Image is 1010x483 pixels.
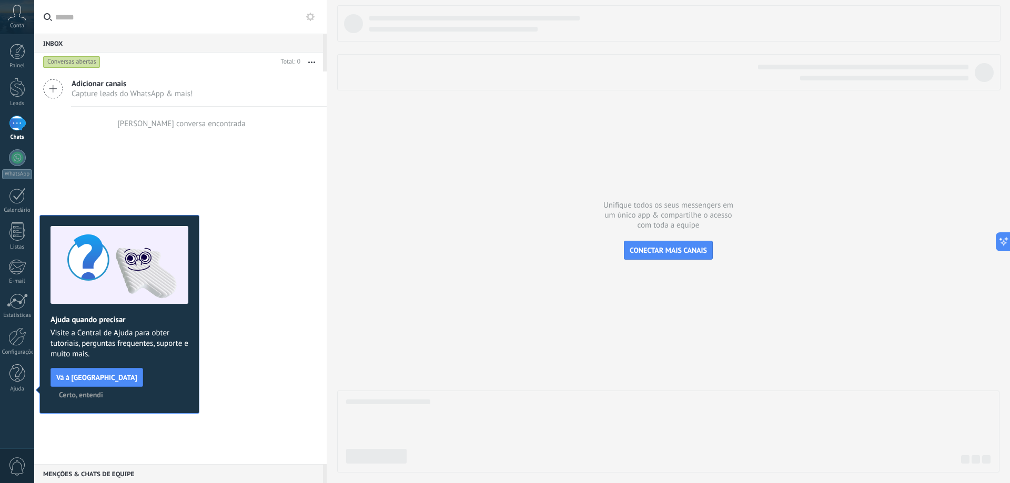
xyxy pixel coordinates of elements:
div: [PERSON_NAME] conversa encontrada [117,119,246,129]
div: Calendário [2,207,33,214]
div: Painel [2,63,33,69]
span: Capture leads do WhatsApp & mais! [72,89,193,99]
button: Certo, entendi [54,387,108,403]
div: Conversas abertas [43,56,100,68]
div: E-mail [2,278,33,285]
span: Certo, entendi [59,391,103,398]
span: Conta [10,23,24,29]
div: Listas [2,244,33,251]
div: Total: 0 [277,57,300,67]
span: Visite a Central de Ajuda para obter tutoriais, perguntas frequentes, suporte e muito mais. [50,328,188,359]
div: Menções & Chats de equipe [34,464,323,483]
div: Ajuda [2,386,33,393]
button: Vá à [GEOGRAPHIC_DATA] [50,368,143,387]
div: Chats [2,134,33,141]
div: Configurações [2,349,33,356]
div: Estatísticas [2,312,33,319]
button: CONECTAR MAIS CANAIS [624,241,713,260]
h2: Ajuda quando precisar [50,315,188,325]
div: Leads [2,100,33,107]
div: Inbox [34,34,323,53]
span: CONECTAR MAIS CANAIS [630,245,707,255]
span: Adicionar canais [72,79,193,89]
span: Vá à [GEOGRAPHIC_DATA] [56,374,137,381]
div: WhatsApp [2,169,32,179]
